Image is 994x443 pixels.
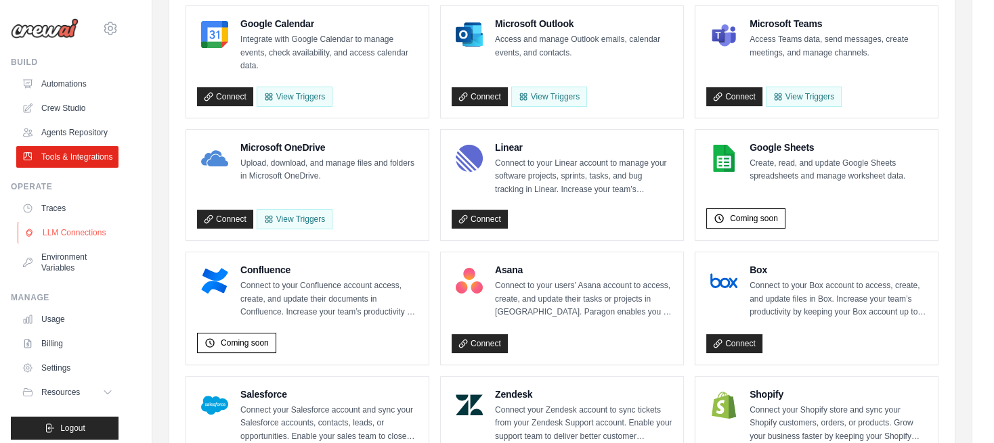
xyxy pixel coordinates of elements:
h4: Confluence [240,263,418,277]
h4: Linear [495,141,672,154]
a: Connect [706,87,762,106]
p: Access Teams data, send messages, create meetings, and manage channels. [750,33,927,60]
p: Connect to your Confluence account access, create, and update their documents in Confluence. Incr... [240,279,418,319]
p: Connect to your users’ Asana account to access, create, and update their tasks or projects in [GE... [495,279,672,319]
h4: Shopify [750,388,927,401]
h4: Zendesk [495,388,672,401]
p: Connect to your Linear account to manage your software projects, sprints, tasks, and bug tracking... [495,157,672,197]
h4: Box [750,263,927,277]
h4: Salesforce [240,388,418,401]
a: Environment Variables [16,246,118,279]
img: Microsoft OneDrive Logo [201,145,228,172]
a: Connect [452,334,508,353]
a: Crew Studio [16,97,118,119]
span: Coming soon [730,213,778,224]
img: Microsoft Outlook Logo [456,21,483,48]
a: Tools & Integrations [16,146,118,168]
img: Google Calendar Logo [201,21,228,48]
h4: Google Calendar [240,17,418,30]
img: Zendesk Logo [456,392,483,419]
a: Connect [197,87,253,106]
: View Triggers [257,209,332,229]
a: Connect [452,210,508,229]
a: Traces [16,197,118,219]
h4: Microsoft Teams [750,17,927,30]
img: Shopify Logo [710,392,737,419]
img: Confluence Logo [201,267,228,294]
a: Connect [197,210,253,229]
: View Triggers [511,87,587,107]
p: Connect to your Box account to access, create, and update files in Box. Increase your team’s prod... [750,279,927,319]
: View Triggers [766,87,842,107]
img: Box Logo [710,267,737,294]
a: Usage [16,308,118,330]
button: Resources [16,381,118,403]
h4: Google Sheets [750,141,927,154]
span: Coming soon [221,337,269,348]
img: Google Sheets Logo [710,145,737,172]
img: Microsoft Teams Logo [710,21,737,48]
a: LLM Connections [18,222,120,243]
a: Connect [452,87,508,106]
img: Logo [11,18,79,39]
a: Connect [706,334,762,353]
a: Settings [16,357,118,379]
h4: Microsoft Outlook [495,17,672,30]
p: Integrate with Google Calendar to manage events, check availability, and access calendar data. [240,33,418,73]
span: Logout [60,423,85,434]
a: Automations [16,73,118,95]
a: Billing [16,333,118,354]
button: View Triggers [257,87,332,107]
span: Resources [41,387,80,398]
div: Manage [11,292,118,303]
p: Create, read, and update Google Sheets spreadsheets and manage worksheet data. [750,157,927,183]
img: Linear Logo [456,145,483,172]
p: Upload, download, and manage files and folders in Microsoft OneDrive. [240,157,418,183]
h4: Microsoft OneDrive [240,141,418,154]
h4: Asana [495,263,672,277]
button: Logout [11,417,118,440]
p: Access and manage Outlook emails, calendar events, and contacts. [495,33,672,60]
img: Salesforce Logo [201,392,228,419]
div: Operate [11,181,118,192]
a: Agents Repository [16,122,118,143]
div: Build [11,57,118,68]
img: Asana Logo [456,267,483,294]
